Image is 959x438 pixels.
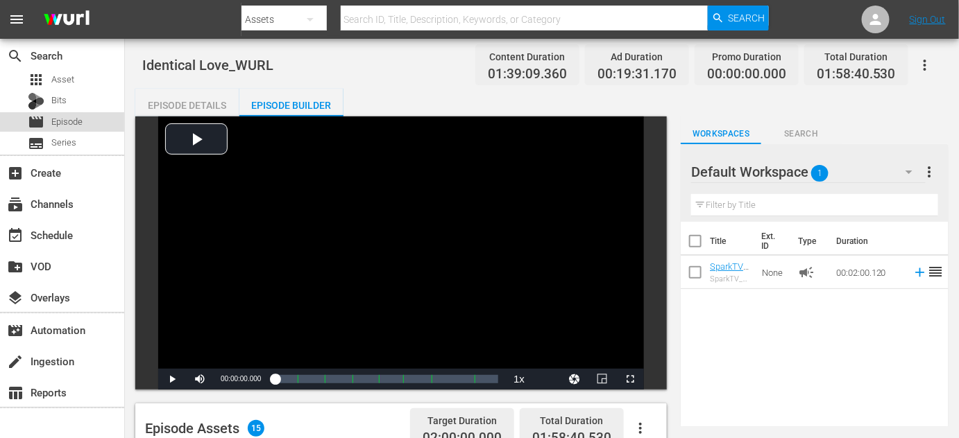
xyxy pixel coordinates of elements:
div: Video Player [158,116,644,389]
span: 15 [248,420,264,437]
div: Total Duration [532,411,611,430]
span: Search [761,127,842,141]
span: more_vert [922,164,938,180]
button: Jump To Time [561,369,588,389]
th: Title [710,222,753,261]
span: 00:00:00.000 [221,375,261,383]
span: 1 [812,159,829,188]
span: Workspaces [681,127,761,141]
span: Ad [798,264,815,281]
span: 00:19:31.170 [597,67,677,82]
span: Series [51,136,76,150]
span: 01:39:09.360 [488,67,567,82]
div: Content Duration [488,47,567,67]
button: Episode Builder [239,89,343,116]
span: Channels [7,196,24,213]
span: Episode [28,114,44,130]
span: 00:00:00.000 [707,67,786,82]
span: Identical Love_WURL [142,57,273,73]
svg: Add to Episode [913,265,928,280]
span: Reports [7,385,24,401]
div: Episode Details [135,89,239,122]
span: Episode [51,115,83,129]
th: Duration [828,222,911,261]
div: Episode Assets [145,420,264,437]
span: Ingestion [7,353,24,370]
button: Play [158,369,186,389]
td: None [757,256,792,289]
span: VOD [7,259,24,275]
button: Picture-in-Picture [588,369,616,389]
div: Promo Duration [707,47,786,67]
span: 01:58:40.530 [817,67,896,82]
a: SparkTV_120sec [710,261,749,282]
span: reorder [928,263,944,280]
span: Create [7,165,24,182]
div: Progress Bar [275,375,499,383]
a: Sign Out [910,14,946,25]
div: Ad Duration [597,47,677,67]
button: Mute [186,369,214,389]
span: Search [7,48,24,64]
span: menu [8,11,25,28]
span: Search [729,6,765,30]
div: Episode Builder [239,89,343,122]
div: Total Duration [817,47,896,67]
span: Asset [51,73,74,87]
button: more_vert [922,155,938,189]
span: Automation [7,322,24,339]
th: Ext. ID [754,222,790,261]
span: Bits [51,94,67,107]
div: Default Workspace [691,152,926,191]
img: ans4CAIJ8jUAAAAAAAAAAAAAAAAAAAAAAAAgQb4GAAAAAAAAAAAAAAAAAAAAAAAAJMjXAAAAAAAAAAAAAAAAAAAAAAAAgAT5G... [33,3,100,36]
div: Target Duration [423,411,502,430]
td: 00:02:00.120 [831,256,907,289]
span: Asset [28,71,44,88]
button: Episode Details [135,89,239,116]
button: Playback Rate [505,369,533,389]
button: Search [708,6,769,30]
button: Fullscreen [616,369,644,389]
span: Overlays [7,290,24,306]
span: Schedule [7,227,24,244]
span: Series [28,135,44,152]
th: Type [790,222,828,261]
div: SparkTV_120 sec ad slate [710,274,751,283]
div: Bits [28,93,44,109]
